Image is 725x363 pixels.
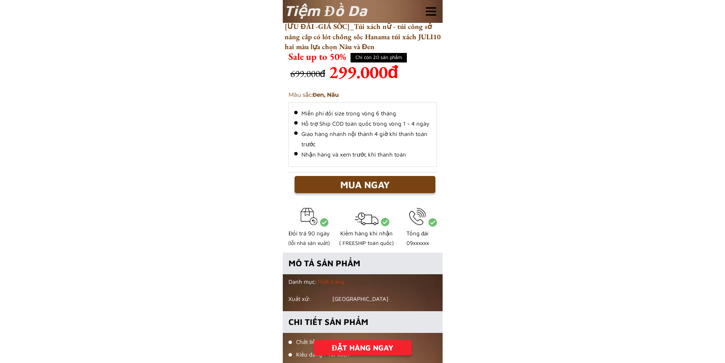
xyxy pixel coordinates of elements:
[288,50,356,64] h3: Sale up to 50%
[288,257,415,270] h4: MÔ TẢ SẢN PHẨM
[288,350,435,363] li: Kiểu dáng : Túi xách
[385,229,450,238] h3: Tổng đài
[290,67,370,81] h3: 699.000đ
[385,239,450,247] h3: 09xxxxxx
[317,278,344,285] span: Thời trang
[285,22,441,52] h3: [ƯU ĐÃI -GIÁ SỐC]_Túi xách nữ - túi công sở nâng cấp có lót chống sốc Hanama túi xách JULI10 hai ...
[294,118,431,129] li: Hỗ trợ Ship COD toàn quốc trong vòng 1 - 4 ngày
[314,342,412,353] div: ĐẶT HÀNG NGAY
[277,239,341,247] h3: (lỗi nhà sản xuất)
[329,59,400,85] h3: 299.000đ
[288,338,435,350] li: Chất liệu: Da
[295,178,435,192] div: MUA NGAY
[294,108,431,118] li: Miễn phí đổi size trong vòng 6 tháng
[288,278,430,304] h6: Danh mục: Xuất xứ: [GEOGRAPHIC_DATA]
[277,229,341,238] h3: Đổi trả 90 ngày
[294,149,431,160] li: Nhận hàng và xem trước khi thanh toán
[294,129,431,149] li: Giao hàng nhanh nội thành 4 giờ khi thanh toán trước
[288,316,415,328] h4: CHI TIẾT SẢN PHẨM
[334,229,399,238] h3: Kiểm hàng khi nhận
[313,91,339,98] span: Đen, Nâu
[334,239,399,247] h3: ( FREESHIP toàn quốc)
[351,54,406,61] h4: Chỉ còn 20 sản phẩm
[288,91,421,99] h3: Màu sắc:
